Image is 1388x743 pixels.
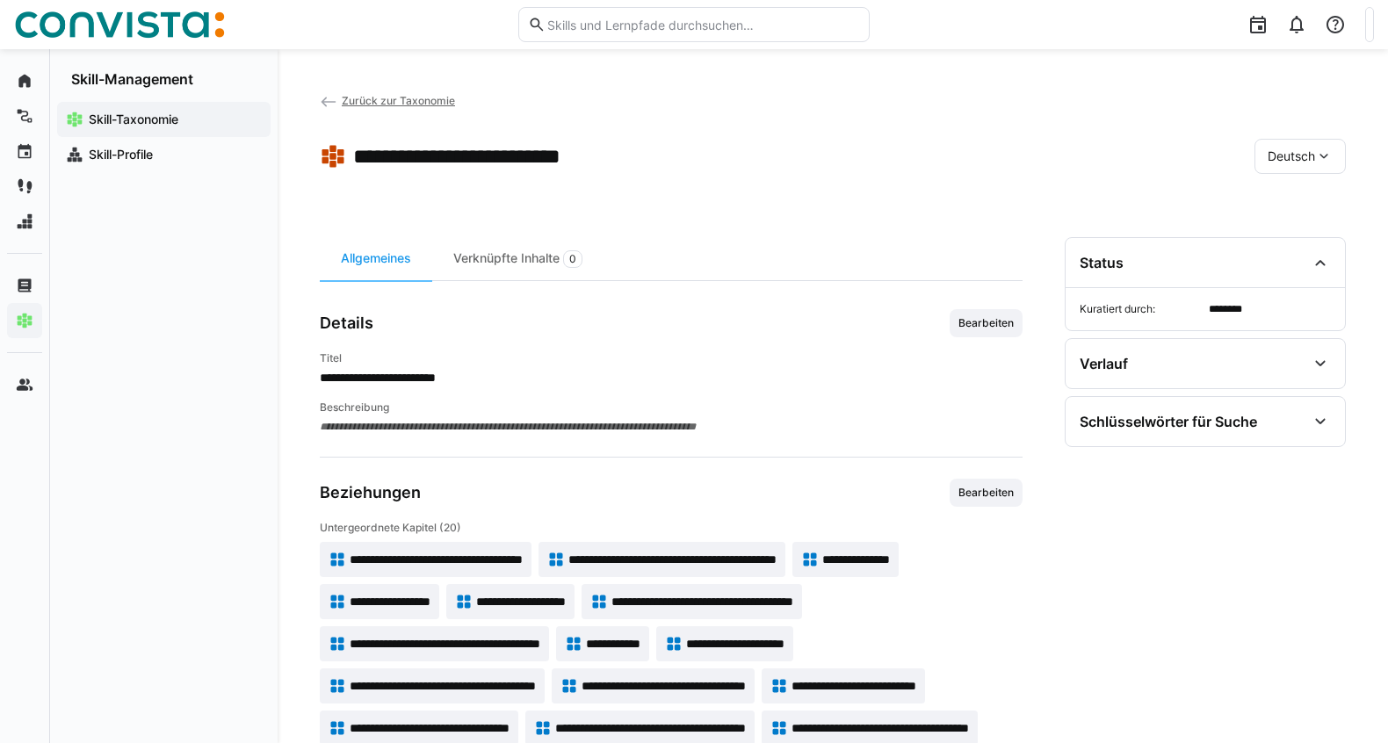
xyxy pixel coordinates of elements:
[320,521,1023,535] h4: Untergeordnete Kapitel (20)
[1080,355,1128,372] div: Verlauf
[546,17,860,32] input: Skills und Lernpfade durchsuchen…
[320,400,1023,415] h4: Beschreibung
[1080,302,1202,316] span: Kuratiert durch:
[320,351,1023,365] h4: Titel
[1080,413,1257,430] div: Schlüsselwörter für Suche
[1080,254,1124,271] div: Status
[320,94,455,107] a: Zurück zur Taxonomie
[950,479,1023,507] button: Bearbeiten
[342,94,455,107] span: Zurück zur Taxonomie
[320,314,373,333] h3: Details
[950,309,1023,337] button: Bearbeiten
[320,237,432,280] div: Allgemeines
[569,252,576,266] span: 0
[432,237,604,280] div: Verknüpfte Inhalte
[957,316,1016,330] span: Bearbeiten
[957,486,1016,500] span: Bearbeiten
[320,483,421,502] h3: Beziehungen
[1268,148,1315,165] span: Deutsch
